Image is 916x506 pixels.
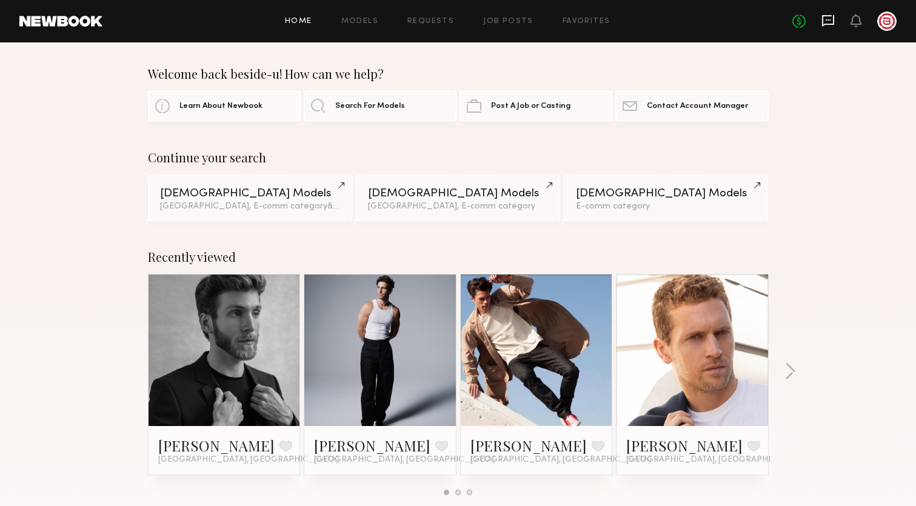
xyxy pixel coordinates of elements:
div: [DEMOGRAPHIC_DATA] Models [576,188,756,199]
span: & 1 other filter [327,202,379,210]
a: Models [341,18,378,25]
span: Learn About Newbook [179,102,262,110]
div: Continue your search [148,150,769,165]
a: Learn About Newbook [148,91,301,121]
div: [GEOGRAPHIC_DATA], E-comm category [368,202,548,211]
a: Requests [407,18,454,25]
a: [DEMOGRAPHIC_DATA] Models[GEOGRAPHIC_DATA], E-comm category&1other filter [148,175,352,221]
div: [GEOGRAPHIC_DATA], E-comm category [160,202,340,211]
a: Job Posts [483,18,533,25]
span: [GEOGRAPHIC_DATA], [GEOGRAPHIC_DATA] [626,455,807,465]
a: Favorites [563,18,610,25]
a: [PERSON_NAME] [314,436,430,455]
div: E-comm category [576,202,756,211]
a: Post A Job or Casting [460,91,612,121]
a: [DEMOGRAPHIC_DATA] ModelsE-comm category [564,175,768,221]
div: Recently viewed [148,250,769,264]
div: Welcome back beside-u! How can we help? [148,67,769,81]
span: [GEOGRAPHIC_DATA], [GEOGRAPHIC_DATA] [158,455,339,465]
a: Home [285,18,312,25]
span: Search For Models [335,102,405,110]
a: [PERSON_NAME] [626,436,743,455]
span: Contact Account Manager [647,102,748,110]
a: [PERSON_NAME] [470,436,587,455]
span: Post A Job or Casting [491,102,570,110]
a: Contact Account Manager [615,91,768,121]
a: [PERSON_NAME] [158,436,275,455]
a: Search For Models [304,91,456,121]
div: [DEMOGRAPHIC_DATA] Models [160,188,340,199]
div: [DEMOGRAPHIC_DATA] Models [368,188,548,199]
span: [GEOGRAPHIC_DATA], [GEOGRAPHIC_DATA] [314,455,495,465]
a: [DEMOGRAPHIC_DATA] Models[GEOGRAPHIC_DATA], E-comm category [356,175,560,221]
span: [GEOGRAPHIC_DATA], [GEOGRAPHIC_DATA] [470,455,651,465]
